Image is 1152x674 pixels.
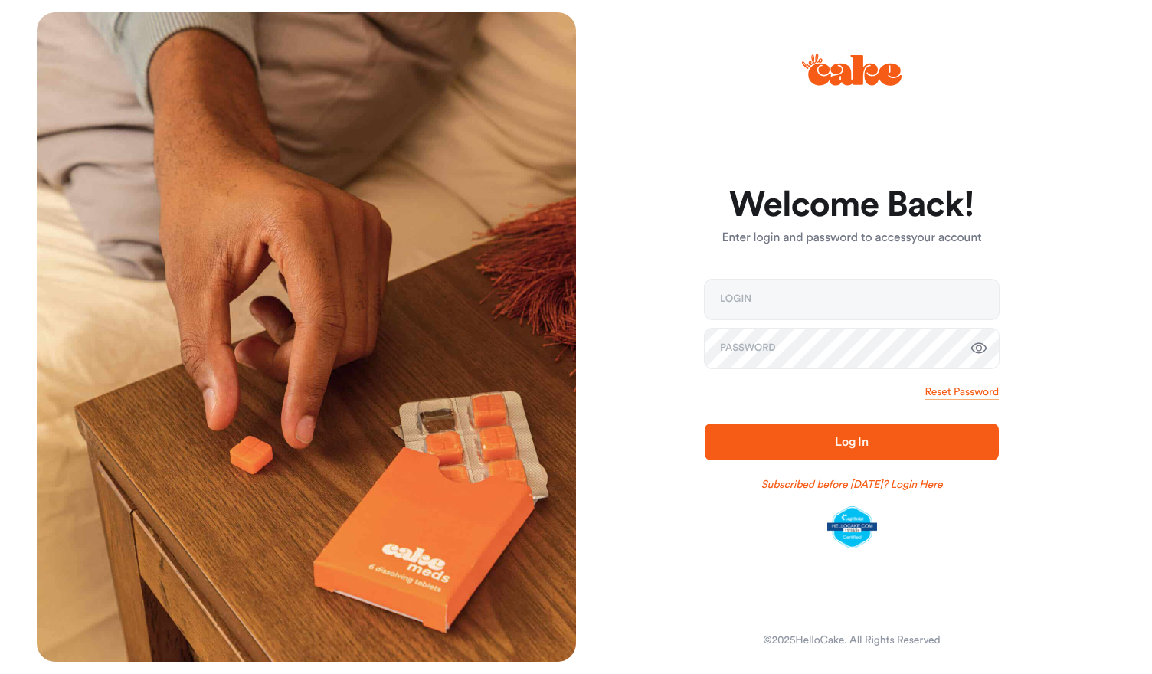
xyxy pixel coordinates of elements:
[763,633,940,648] div: © 2025 HelloCake. All Rights Reserved
[705,187,999,224] h1: Welcome Back!
[835,436,869,448] span: Log In
[827,506,877,549] img: legit-script-certified.png
[925,384,999,400] a: Reset Password
[761,477,943,492] a: Subscribed before [DATE]? Login Here
[705,424,999,460] button: Log In
[705,229,999,247] p: Enter login and password to access your account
